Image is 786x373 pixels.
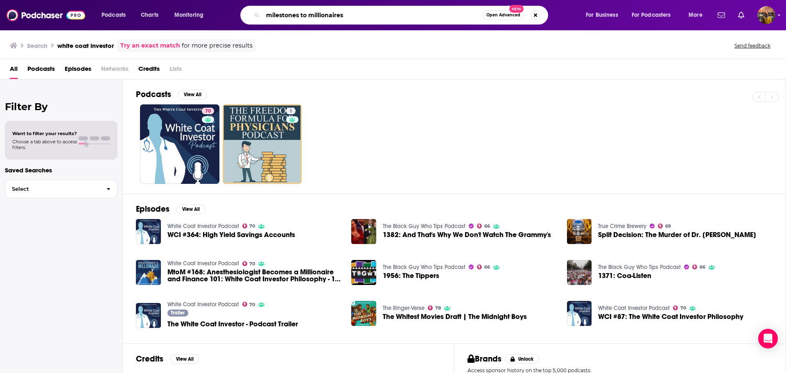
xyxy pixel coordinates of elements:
[136,303,161,328] a: The White Coat Investor - Podcast Trailer
[598,264,681,271] a: The Black Guy Who Tips Podcast
[567,301,592,326] img: WCI #87: The White Coat Investor Philosophy
[136,354,163,364] h2: Credits
[567,219,592,244] img: Split Decision: The Murder of Dr. Jack Wilson
[586,9,618,21] span: For Business
[136,9,163,22] a: Charts
[65,62,91,79] a: Episodes
[223,104,302,184] a: 5
[136,89,207,99] a: PodcastsView All
[176,204,206,214] button: View All
[665,224,671,228] span: 69
[202,108,214,114] a: 70
[383,272,439,279] span: 1956: The Tippers
[484,265,490,269] span: 66
[167,223,239,230] a: White Coat Investor Podcast
[182,41,253,50] span: for more precise results
[351,219,376,244] img: 1382: And That's Why We Don't Watch The Grammy's
[598,272,651,279] a: 1371: Coa-Listen
[167,231,295,238] a: WCI #364: High Yield Savings Accounts
[689,9,702,21] span: More
[169,62,182,79] span: Lists
[171,310,185,315] span: Trailer
[758,329,778,348] div: Open Intercom Messenger
[383,264,465,271] a: The Black Guy Who Tips Podcast
[167,269,342,283] a: MtoM #168: Anesthesiologist Becomes a Millionaire and Finance 101: White Coat Investor Philosophy...
[136,260,161,285] a: MtoM #168: Anesthesiologist Becomes a Millionaire and Finance 101: White Coat Investor Philosophy...
[167,321,298,328] a: The White Coat Investor - Podcast Trailer
[383,223,465,230] a: The Black Guy Who Tips Podcast
[757,6,775,24] span: Logged in as hratnayake
[5,186,100,192] span: Select
[598,231,756,238] a: Split Decision: The Murder of Dr. Jack Wilson
[580,9,628,22] button: open menu
[757,6,775,24] button: Show profile menu
[383,231,551,238] a: 1382: And That's Why We Don't Watch The Grammy's
[732,42,773,49] button: Send feedback
[136,89,171,99] h2: Podcasts
[263,9,483,22] input: Search podcasts, credits, & more...
[12,139,77,150] span: Choose a tab above to access filters.
[351,260,376,285] img: 1956: The Tippers
[567,260,592,285] img: 1371: Coa-Listen
[383,305,425,312] a: The Ringer-Verse
[249,303,255,307] span: 70
[477,264,490,269] a: 66
[242,224,255,228] a: 70
[102,9,126,21] span: Podcasts
[484,224,490,228] span: 66
[242,261,255,266] a: 70
[120,41,180,50] a: Try an exact match
[27,42,47,50] h3: Search
[435,306,441,310] span: 78
[10,62,18,79] a: All
[598,313,743,320] a: WCI #87: The White Coat Investor Philosophy
[5,166,117,174] p: Saved Searches
[249,224,255,228] span: 70
[700,265,705,269] span: 66
[428,305,441,310] a: 78
[101,62,129,79] span: Networks
[714,8,728,22] a: Show notifications dropdown
[167,260,239,267] a: White Coat Investor Podcast
[351,301,376,326] img: The Whitest Movies Draft | The Midnight Boys
[757,6,775,24] img: User Profile
[5,101,117,113] h2: Filter By
[598,223,646,230] a: True Crime Brewery
[683,9,713,22] button: open menu
[632,9,671,21] span: For Podcasters
[138,62,160,79] a: Credits
[136,204,169,214] h2: Episodes
[673,305,686,310] a: 70
[249,262,255,266] span: 70
[169,9,214,22] button: open menu
[735,8,748,22] a: Show notifications dropdown
[483,10,524,20] button: Open AdvancedNew
[242,302,255,307] a: 70
[680,306,686,310] span: 70
[7,7,85,23] img: Podchaser - Follow, Share and Rate Podcasts
[174,9,203,21] span: Monitoring
[136,354,199,364] a: CreditsView All
[5,180,117,198] button: Select
[170,354,199,364] button: View All
[286,108,296,114] a: 5
[140,104,219,184] a: 70
[96,9,136,22] button: open menu
[248,6,556,25] div: Search podcasts, credits, & more...
[205,107,211,115] span: 70
[136,219,161,244] img: WCI #364: High Yield Savings Accounts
